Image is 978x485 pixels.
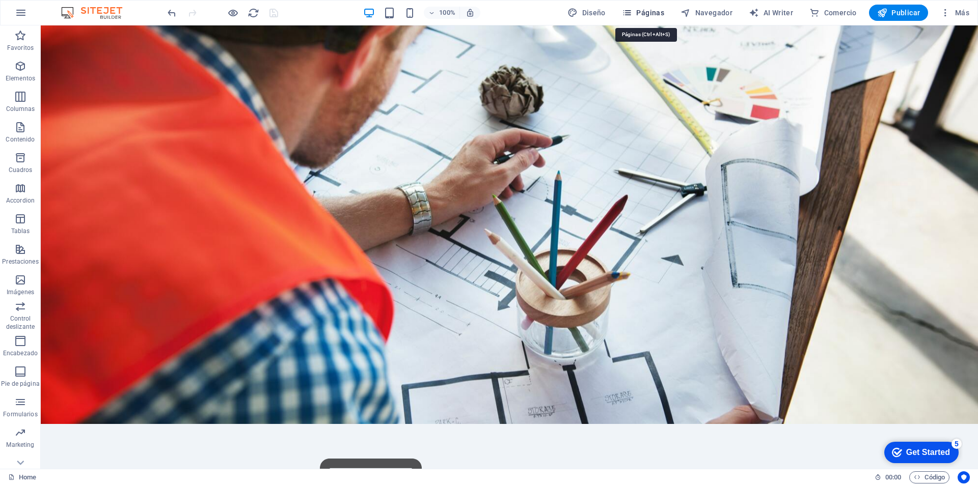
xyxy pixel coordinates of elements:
[8,471,36,483] a: Haz clic para cancelar la selección y doble clic para abrir páginas
[877,8,920,18] span: Publicar
[745,5,797,21] button: AI Writer
[6,74,35,82] p: Elementos
[248,7,259,19] i: Volver a cargar página
[227,7,239,19] button: Haz clic para salir del modo de previsualización y seguir editando
[7,44,34,52] p: Favoritos
[805,5,861,21] button: Comercio
[6,135,35,144] p: Contenido
[563,5,610,21] div: Diseño (Ctrl+Alt+Y)
[875,471,902,483] h6: Tiempo de la sesión
[940,8,969,18] span: Más
[9,166,33,174] p: Cuadros
[1,380,39,388] p: Pie de página
[914,471,945,483] span: Código
[30,11,74,20] div: Get Started
[3,410,37,418] p: Formularios
[618,5,668,21] button: Páginas
[439,7,455,19] h6: 100%
[622,8,664,18] span: Páginas
[8,5,83,26] div: Get Started 5 items remaining, 0% complete
[424,7,460,19] button: 100%
[6,105,35,113] p: Columnas
[75,2,86,12] div: 5
[869,5,929,21] button: Publicar
[166,7,178,19] button: undo
[958,471,970,483] button: Usercentrics
[563,5,610,21] button: Diseño
[809,8,857,18] span: Comercio
[3,349,38,357] p: Encabezado
[909,471,949,483] button: Código
[59,7,135,19] img: Editor Logo
[6,441,34,449] p: Marketing
[6,196,35,205] p: Accordion
[892,473,894,481] span: :
[676,5,737,21] button: Navegador
[2,258,38,266] p: Prestaciones
[936,5,973,21] button: Más
[567,8,606,18] span: Diseño
[681,8,732,18] span: Navegador
[7,288,34,296] p: Imágenes
[885,471,901,483] span: 00 00
[247,7,259,19] button: reload
[749,8,793,18] span: AI Writer
[11,227,30,235] p: Tablas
